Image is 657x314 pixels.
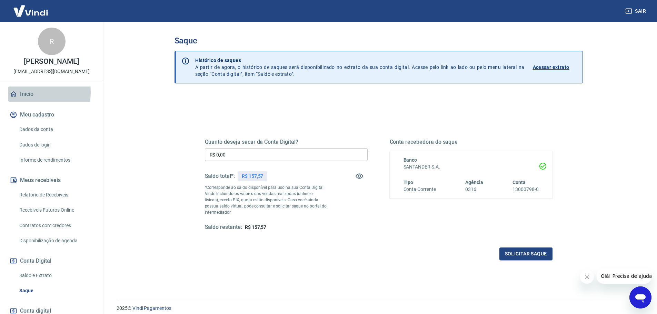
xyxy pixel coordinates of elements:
[8,253,95,269] button: Conta Digital
[629,286,651,308] iframe: Botão para abrir a janela de mensagens
[8,107,95,122] button: Meu cadastro
[624,5,649,18] button: Sair
[17,122,95,136] a: Dados da conta
[132,305,171,311] a: Vindi Pagamentos
[17,284,95,298] a: Saque
[17,234,95,248] a: Disponibilização de agenda
[17,269,95,283] a: Saldo e Extrato
[404,180,414,185] span: Tipo
[205,184,327,215] p: *Corresponde ao saldo disponível para uso na sua Conta Digital Vindi. Incluindo os valores das ve...
[580,270,594,284] iframe: Fechar mensagem
[465,180,483,185] span: Agência
[465,186,483,193] h6: 0316
[512,186,539,193] h6: 13000798-0
[17,188,95,202] a: Relatório de Recebíveis
[17,219,95,233] a: Contratos com credores
[17,138,95,152] a: Dados de login
[195,57,525,64] p: Histórico de saques
[597,269,651,284] iframe: Mensagem da empresa
[8,173,95,188] button: Meus recebíveis
[205,173,235,180] h5: Saldo total*:
[404,186,436,193] h6: Conta Corrente
[205,139,368,145] h5: Quanto deseja sacar da Conta Digital?
[242,173,263,180] p: R$ 157,57
[4,5,58,10] span: Olá! Precisa de ajuda?
[17,203,95,217] a: Recebíveis Futuros Online
[17,153,95,167] a: Informe de rendimentos
[117,305,640,312] p: 2025 ©
[8,87,95,102] a: Início
[205,224,242,231] h5: Saldo restante:
[533,57,577,78] a: Acessar extrato
[245,224,267,230] span: R$ 157,57
[533,64,569,71] p: Acessar extrato
[390,139,553,145] h5: Conta recebedora do saque
[499,247,553,260] button: Solicitar saque
[404,157,417,163] span: Banco
[195,57,525,78] p: A partir de agora, o histórico de saques será disponibilizado no extrato da sua conta digital. Ac...
[38,28,66,55] div: R
[512,180,526,185] span: Conta
[404,163,539,171] h6: SANTANDER S.A.
[8,0,53,21] img: Vindi
[175,36,583,45] h3: Saque
[13,68,90,75] p: [EMAIL_ADDRESS][DOMAIN_NAME]
[24,58,79,65] p: [PERSON_NAME]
